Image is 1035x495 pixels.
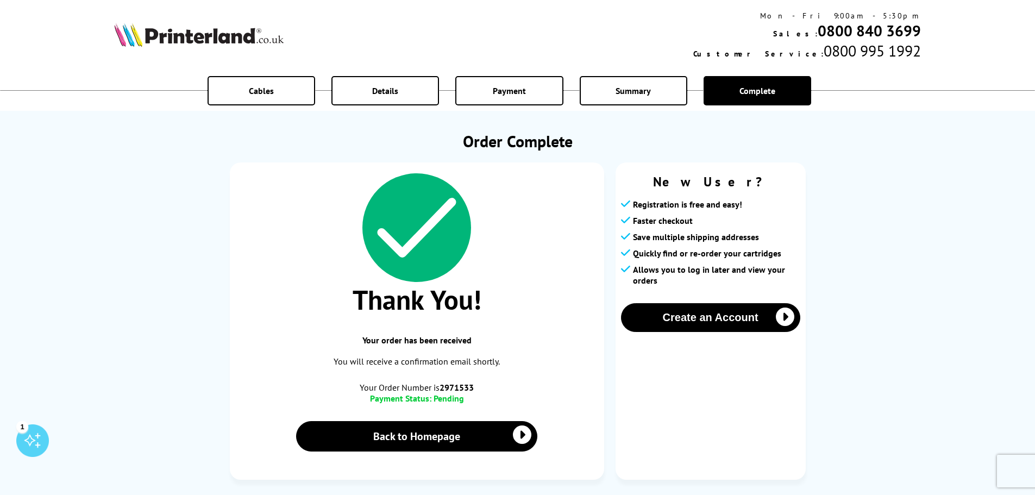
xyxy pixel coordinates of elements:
span: Allows you to log in later and view your orders [633,264,800,286]
span: Customer Service: [693,49,824,59]
span: Pending [434,393,464,404]
span: Registration is free and easy! [633,199,742,210]
span: Details [372,85,398,96]
span: Your order has been received [241,335,593,346]
span: Faster checkout [633,215,693,226]
div: Mon - Fri 9:00am - 5:30pm [693,11,921,21]
a: 0800 840 3699 [818,21,921,41]
div: 1 [16,421,28,433]
span: Cables [249,85,274,96]
h1: Order Complete [230,130,806,152]
span: Your Order Number is [241,382,593,393]
span: Thank You! [241,282,593,317]
b: 2971533 [440,382,474,393]
span: Sales: [773,29,818,39]
span: Payment Status: [370,393,431,404]
span: 0800 995 1992 [824,41,921,61]
p: You will receive a confirmation email shortly. [241,354,593,369]
button: Create an Account [621,303,800,332]
img: Printerland Logo [114,23,284,47]
span: Complete [739,85,775,96]
a: Back to Homepage [296,421,538,452]
span: Save multiple shipping addresses [633,231,759,242]
span: Payment [493,85,526,96]
span: Summary [616,85,651,96]
span: Quickly find or re-order your cartridges [633,248,781,259]
span: New User? [621,173,800,190]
